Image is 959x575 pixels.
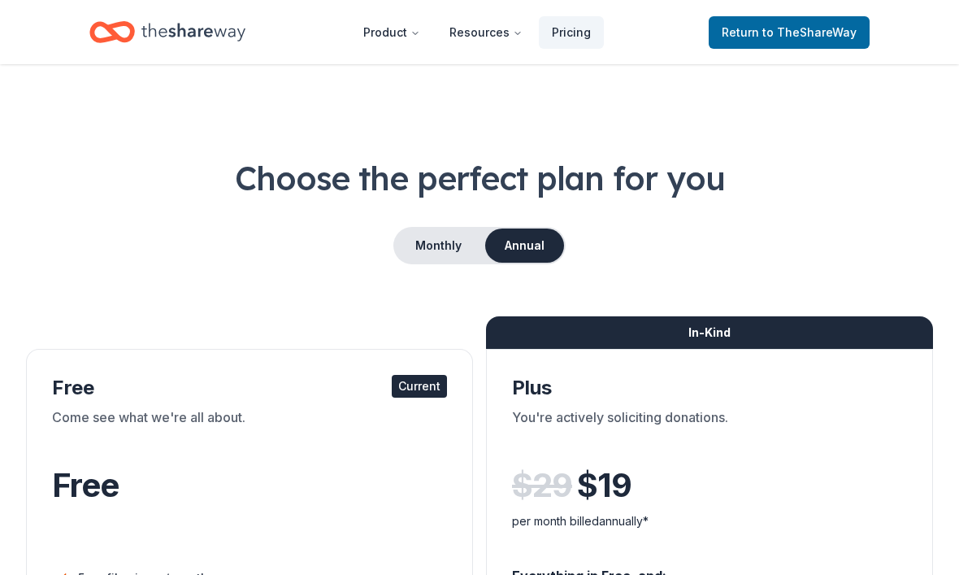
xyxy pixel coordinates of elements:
div: In-Kind [486,316,933,349]
span: Return [722,23,857,42]
a: Pricing [539,16,604,49]
div: Come see what we're all about. [52,407,447,453]
div: Plus [512,375,907,401]
span: $ 19 [577,463,631,508]
button: Monthly [395,229,482,263]
button: Product [350,16,433,49]
div: per month billed annually* [512,512,907,531]
h1: Choose the perfect plan for you [26,155,933,201]
span: to TheShareWay [762,25,857,39]
div: Current [392,375,447,398]
nav: Main [350,13,604,51]
a: Returnto TheShareWay [709,16,870,49]
button: Resources [436,16,536,49]
div: You're actively soliciting donations. [512,407,907,453]
span: Free [52,465,119,505]
a: Home [89,13,245,51]
button: Annual [485,229,564,263]
div: Free [52,375,447,401]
